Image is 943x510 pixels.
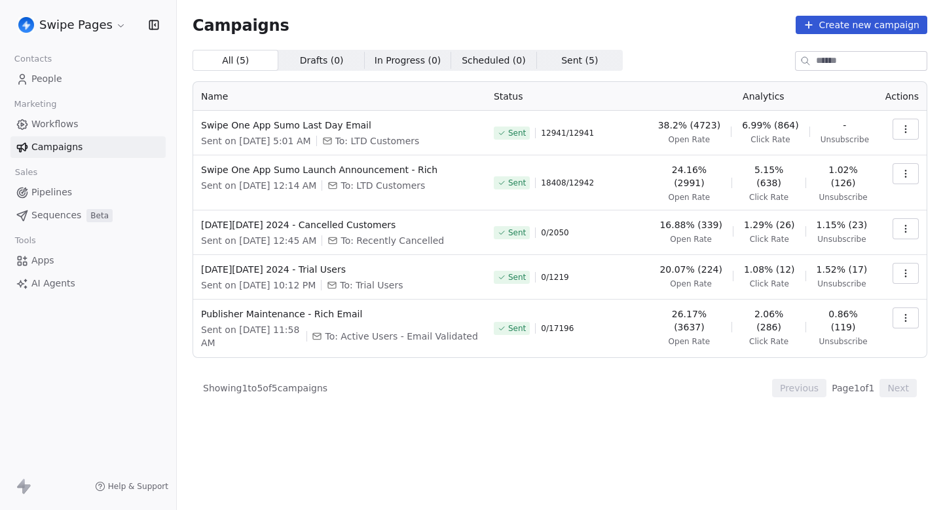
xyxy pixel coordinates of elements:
span: Help & Support [108,481,168,492]
span: Marketing [9,94,62,114]
span: Unsubscribe [821,134,869,145]
span: Swipe Pages [39,16,113,33]
span: Contacts [9,49,58,69]
span: Unsubscribe [819,336,867,347]
a: Campaigns [10,136,166,158]
span: 2.06% (286) [743,307,796,334]
a: SequencesBeta [10,205,166,226]
span: 0 / 1219 [541,272,568,283]
span: Sent [508,128,526,138]
a: AI Agents [10,273,166,294]
span: Sales [9,163,43,182]
span: 1.02% (126) [817,163,870,189]
span: Campaigns [31,140,83,154]
span: [DATE][DATE] 2024 - Cancelled Customers [201,218,478,231]
span: Apps [31,254,54,267]
span: To: Trial Users [340,279,403,292]
span: Click Rate [750,279,789,289]
span: Beta [86,209,113,222]
span: Showing 1 to 5 of 5 campaigns [203,382,327,395]
span: Campaigns [193,16,289,34]
span: Click Rate [749,336,788,347]
span: Scheduled ( 0 ) [462,54,526,68]
th: Status [486,82,650,111]
a: Apps [10,250,166,271]
span: 16.88% (339) [659,218,722,231]
span: 20.07% (224) [659,263,722,276]
span: Sent on [DATE] 12:45 AM [201,234,316,247]
a: Help & Support [95,481,168,492]
span: Unsubscribe [819,192,867,203]
span: Click Rate [749,192,788,203]
span: Open Rate [670,234,712,245]
th: Analytics [650,82,878,111]
span: Open Rate [669,192,711,203]
span: - [843,119,846,132]
button: Previous [772,379,826,397]
span: Swipe One App Sumo Launch Announcement - Rich [201,163,478,176]
span: 6.99% (864) [742,119,799,132]
span: Sequences [31,208,81,222]
span: Sent on [DATE] 11:58 AM [201,323,301,349]
span: 0.86% (119) [817,307,870,334]
span: 1.15% (23) [817,218,868,231]
th: Actions [878,82,927,111]
span: Sent [508,323,526,334]
span: Tools [9,231,41,250]
span: 24.16% (2991) [657,163,721,189]
button: Create new campaign [796,16,927,34]
span: Swipe One App Sumo Last Day Email [201,119,478,132]
span: 5.15% (638) [743,163,796,189]
span: In Progress ( 0 ) [375,54,441,68]
th: Name [193,82,486,111]
span: Sent [508,272,526,283]
span: Drafts ( 0 ) [300,54,344,68]
a: Workflows [10,113,166,135]
span: Click Rate [750,234,789,245]
span: Sent on [DATE] 10:12 PM [201,279,316,292]
span: Sent [508,178,526,188]
span: 1.52% (17) [817,263,868,276]
span: Workflows [31,117,79,131]
span: People [31,72,62,86]
span: Sent on [DATE] 12:14 AM [201,179,316,192]
button: Next [879,379,917,397]
span: Sent ( 5 ) [561,54,598,68]
span: Click Rate [750,134,790,145]
span: 38.2% (4723) [658,119,720,132]
span: To: LTD Customers [335,134,420,147]
span: 12941 / 12941 [541,128,594,138]
span: [DATE][DATE] 2024 - Trial Users [201,263,478,276]
span: Unsubscribe [817,234,866,245]
span: Sent [508,227,526,238]
span: Open Rate [669,134,711,145]
span: Sent on [DATE] 5:01 AM [201,134,311,147]
span: 1.08% (12) [744,263,795,276]
span: 0 / 17196 [541,323,574,334]
img: user_01J93QE9VH11XXZQZDP4TWZEES.jpg [18,17,34,33]
span: Pipelines [31,186,72,199]
span: Open Rate [670,279,712,289]
span: 1.29% (26) [744,218,795,231]
span: 0 / 2050 [541,227,568,238]
span: AI Agents [31,277,75,290]
span: 18408 / 12942 [541,178,594,188]
a: Pipelines [10,182,166,203]
span: To: LTD Customers [341,179,425,192]
span: Page 1 of 1 [832,382,874,395]
span: 26.17% (3637) [657,307,721,334]
span: To: Active Users - Email Validated [325,330,477,343]
span: Open Rate [669,336,711,347]
span: To: Recently Cancelled [341,234,444,247]
span: Publisher Maintenance - Rich Email [201,307,478,321]
a: People [10,68,166,90]
span: Unsubscribe [817,279,866,289]
button: Swipe Pages [16,14,129,36]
